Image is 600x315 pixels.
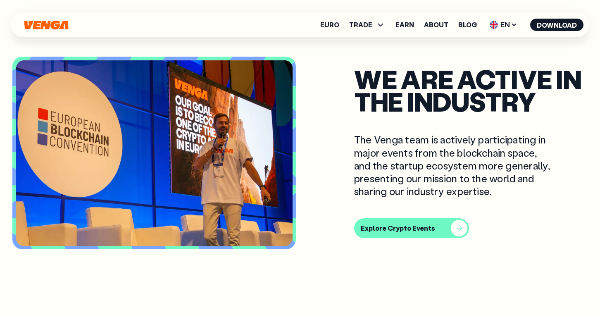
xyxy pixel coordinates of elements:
[395,21,414,28] a: Earn
[354,68,588,113] h2: We are active in the industry
[530,19,583,31] button: Download
[424,21,448,28] a: About
[490,21,498,29] img: flag-uk
[354,133,556,198] p: The Venga team is actively participating in major events from the blockchain space, and the start...
[487,18,520,31] span: EN
[349,21,372,28] span: TRADE
[354,218,588,238] a: Explore Crypto Events
[16,60,293,246] img: we are active
[320,21,339,28] a: Euro
[361,224,435,232] div: Explore Crypto Events
[23,20,69,30] svg: Home
[349,20,386,30] span: TRADE
[354,218,469,238] button: Explore Crypto Events
[458,21,477,28] a: Blog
